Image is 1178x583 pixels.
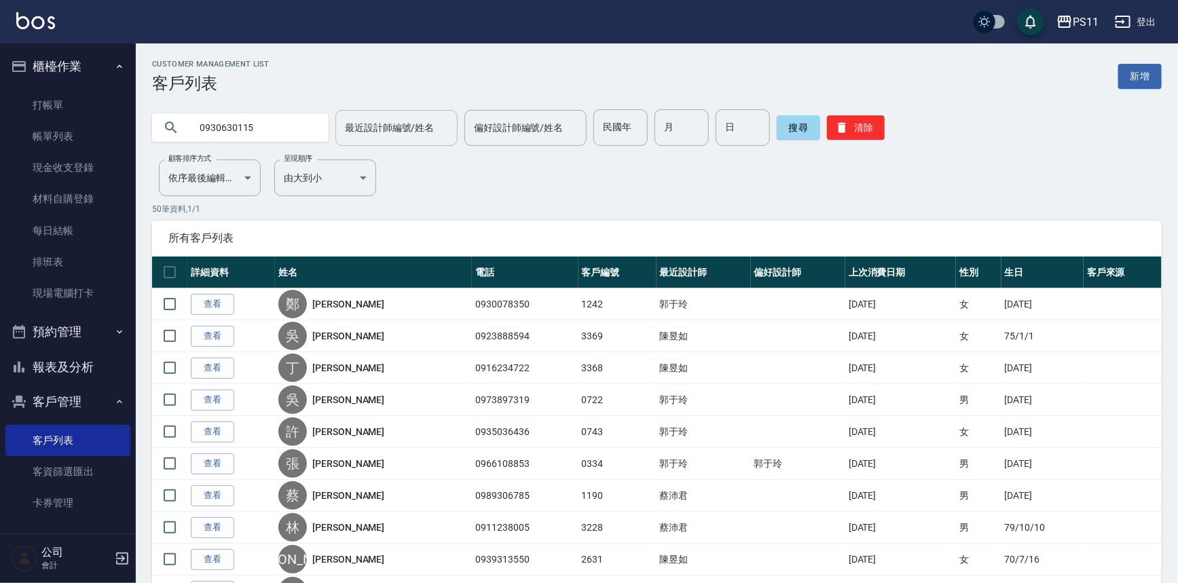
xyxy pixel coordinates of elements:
[284,153,312,164] label: 呈現順序
[278,449,307,478] div: 張
[657,257,751,288] th: 最近設計師
[5,183,130,214] a: 材料自購登錄
[168,231,1145,245] span: 所有客戶列表
[578,544,657,576] td: 2631
[1001,352,1084,384] td: [DATE]
[191,485,234,506] a: 查看
[472,288,578,320] td: 0930078350
[472,448,578,480] td: 0966108853
[5,425,130,456] a: 客戶列表
[956,257,1001,288] th: 性別
[11,545,38,572] img: Person
[278,545,307,573] div: [PERSON_NAME]
[472,480,578,512] td: 0989306785
[5,152,130,183] a: 現金收支登錄
[1001,416,1084,448] td: [DATE]
[956,480,1001,512] td: 男
[312,393,384,407] a: [PERSON_NAME]
[845,544,957,576] td: [DATE]
[278,290,307,318] div: 鄭
[16,12,55,29] img: Logo
[657,544,751,576] td: 陳昱如
[956,288,1001,320] td: 女
[845,512,957,544] td: [DATE]
[41,559,111,571] p: 會計
[472,352,578,384] td: 0916234722
[191,421,234,443] a: 查看
[1001,384,1084,416] td: [DATE]
[578,320,657,352] td: 3369
[472,416,578,448] td: 0935036436
[278,322,307,350] div: 吳
[1001,544,1084,576] td: 70/7/16
[956,448,1001,480] td: 男
[845,320,957,352] td: [DATE]
[956,320,1001,352] td: 女
[1001,480,1084,512] td: [DATE]
[751,257,845,288] th: 偏好設計師
[472,257,578,288] th: 電話
[41,546,111,559] h5: 公司
[1118,64,1162,89] a: 新增
[657,416,751,448] td: 郭于玲
[5,90,130,121] a: 打帳單
[956,352,1001,384] td: 女
[187,257,275,288] th: 詳細資料
[657,448,751,480] td: 郭于玲
[5,121,130,152] a: 帳單列表
[956,416,1001,448] td: 女
[578,288,657,320] td: 1242
[5,525,130,560] button: 行銷工具
[159,159,261,196] div: 依序最後編輯時間
[1001,320,1084,352] td: 75/1/1
[956,544,1001,576] td: 女
[191,453,234,474] a: 查看
[1073,14,1099,31] div: PS11
[312,361,384,375] a: [PERSON_NAME]
[657,480,751,512] td: 蔡沛君
[312,425,384,438] a: [PERSON_NAME]
[578,384,657,416] td: 0722
[278,513,307,542] div: 林
[5,384,130,419] button: 客戶管理
[168,153,211,164] label: 顧客排序方式
[578,416,657,448] td: 0743
[278,417,307,446] div: 許
[278,385,307,414] div: 吳
[845,352,957,384] td: [DATE]
[1017,8,1044,35] button: save
[1109,10,1162,35] button: 登出
[312,457,384,470] a: [PERSON_NAME]
[578,257,657,288] th: 客戶編號
[5,314,130,350] button: 預約管理
[152,74,270,93] h3: 客戶列表
[845,288,957,320] td: [DATE]
[278,481,307,510] div: 蔡
[191,358,234,379] a: 查看
[1084,257,1162,288] th: 客戶來源
[278,354,307,382] div: 丁
[956,512,1001,544] td: 男
[5,215,130,246] a: 每日結帳
[1051,8,1104,36] button: PS11
[312,329,384,343] a: [PERSON_NAME]
[1001,288,1084,320] td: [DATE]
[312,552,384,566] a: [PERSON_NAME]
[845,480,957,512] td: [DATE]
[472,384,578,416] td: 0973897319
[777,115,820,140] button: 搜尋
[274,159,376,196] div: 由大到小
[1001,448,1084,480] td: [DATE]
[751,448,845,480] td: 郭于玲
[152,60,270,69] h2: Customer Management List
[657,512,751,544] td: 蔡沛君
[191,517,234,538] a: 查看
[1001,257,1084,288] th: 生日
[845,448,957,480] td: [DATE]
[845,384,957,416] td: [DATE]
[472,544,578,576] td: 0939313550
[5,456,130,487] a: 客資篩選匯出
[5,278,130,309] a: 現場電腦打卡
[657,384,751,416] td: 郭于玲
[190,109,318,146] input: 搜尋關鍵字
